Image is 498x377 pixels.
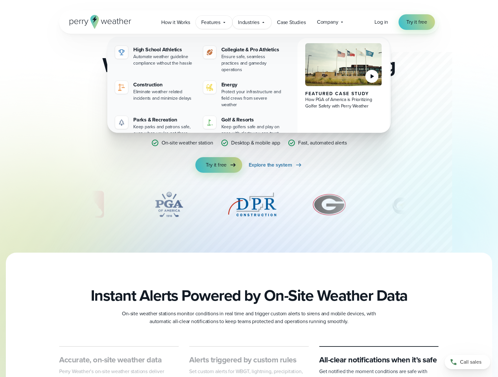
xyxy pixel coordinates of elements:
h2: Instant Alerts Powered by On-Site Weather Data [91,286,408,305]
span: Company [317,18,338,26]
a: Case Studies [271,16,311,29]
img: golf-iconV2.svg [206,119,214,126]
div: Keep parks and patrons safe, even when you're not there [133,124,195,137]
img: highschool-icon.svg [118,48,125,56]
a: Parks & Recreation Keep parks and patrons safe, even when you're not there [112,113,198,139]
p: Fast, automated alerts [298,139,347,147]
div: How PGA of America is Prioritizing Golfer Safety with Perry Weather [305,96,382,109]
p: On-site weather station [162,139,213,147]
span: Industries [238,19,259,26]
div: Protect your infrastructure and field crews from severe weather [221,89,283,108]
h2: Weather Monitoring and Alerting System [92,55,406,96]
div: Featured Case Study [305,91,382,96]
img: University-of-Georgia.svg [309,188,349,221]
a: Collegiate & Pro Athletics Ensure safe, seamless practices and gameday operations [201,43,286,76]
div: Keep golfers safe and play on pace with alerts you can trust [221,124,283,137]
p: Desktop & mobile app [231,139,280,147]
img: energy-icon@2x-1.svg [206,83,214,91]
img: DPR-Construction.svg [226,188,278,221]
img: PGA of America, Frisco Campus [305,43,382,86]
div: 5 of 12 [226,188,278,221]
a: Construction Eliminate weather related incidents and minimize delays [112,78,198,104]
a: Explore the system [249,157,302,173]
a: High School Athletics Automate weather guideline compliance without the hassle [112,43,198,69]
span: Case Studies [277,19,306,26]
div: 7 of 12 [381,188,473,221]
img: MLB.svg [43,188,111,221]
div: Construction [133,81,195,89]
a: How it Works [156,16,196,29]
div: Eliminate weather related incidents and minimize delays [133,89,195,102]
p: On-site weather stations monitor conditions in real time and trigger custom alerts to sirens and ... [119,310,379,325]
div: 6 of 12 [309,188,349,221]
span: How it Works [161,19,190,26]
div: slideshow [92,188,406,224]
img: noun-crane-7630938-1@2x.svg [118,83,125,91]
div: Collegiate & Pro Athletics [221,46,283,54]
div: Parks & Recreation [133,116,195,124]
div: 4 of 12 [143,188,195,221]
h3: All-clear notifications when it’s safe [319,355,439,365]
div: 3 of 12 [43,188,111,221]
div: Golf & Resorts [221,116,283,124]
span: Explore the system [249,161,292,169]
img: parks-icon-grey.svg [118,119,125,126]
span: Try it free [406,18,427,26]
span: Try it free [206,161,227,169]
div: Automate weather guideline compliance without the hassle [133,54,195,67]
a: Golf & Resorts Keep golfers safe and play on pace with alerts you can trust [201,113,286,139]
img: Corona-Norco-Unified-School-District.svg [381,188,473,221]
img: proathletics-icon@2x-1.svg [206,48,214,56]
span: Features [201,19,220,26]
h3: Accurate, on-site weather data [59,355,179,365]
a: PGA of America, Frisco Campus Featured Case Study How PGA of America is Prioritizing Golfer Safet... [297,38,389,145]
a: Energy Protect your infrastructure and field crews from severe weather [201,78,286,111]
a: Try it free [195,157,242,173]
img: PGA.svg [143,188,195,221]
a: Call sales [445,355,490,369]
span: Call sales [460,358,481,366]
div: Ensure safe, seamless practices and gameday operations [221,54,283,73]
a: Log in [374,18,388,26]
div: High School Athletics [133,46,195,54]
a: Try it free [399,14,435,30]
h3: Alerts triggered by custom rules [189,355,309,365]
div: Energy [221,81,283,89]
